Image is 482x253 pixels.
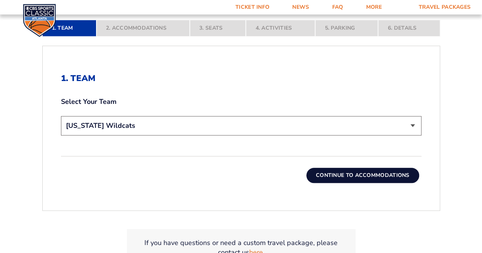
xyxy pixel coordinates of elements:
h2: 1. Team [61,73,421,83]
img: CBS Sports Classic [23,4,56,37]
button: Continue To Accommodations [306,168,419,183]
label: Select Your Team [61,97,421,107]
